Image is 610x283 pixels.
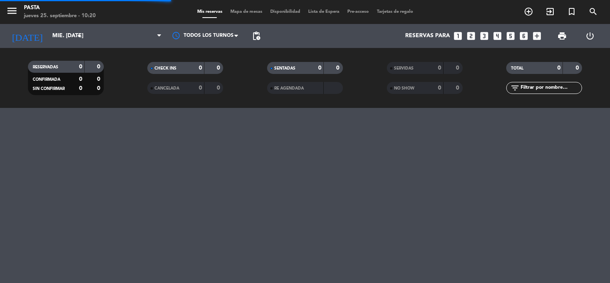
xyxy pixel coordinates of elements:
span: pending_actions [252,31,261,41]
span: SIN CONFIRMAR [33,87,65,91]
i: looks_3 [479,31,489,41]
span: Reservas para [405,33,450,39]
i: menu [6,5,18,17]
i: power_settings_new [585,31,595,41]
i: looks_two [466,31,476,41]
span: SERVIDAS [394,66,414,70]
strong: 0 [217,65,222,71]
span: RESERVADAS [33,65,58,69]
span: CANCELADA [154,86,179,90]
strong: 0 [438,65,441,71]
i: looks_one [453,31,463,41]
strong: 0 [79,86,82,91]
strong: 0 [199,85,202,91]
span: Mis reservas [193,10,226,14]
span: CHECK INS [154,66,176,70]
button: menu [6,5,18,20]
span: SENTADAS [274,66,295,70]
strong: 0 [217,85,222,91]
i: arrow_drop_down [74,31,84,41]
span: Disponibilidad [266,10,304,14]
i: looks_4 [492,31,503,41]
i: add_box [532,31,542,41]
strong: 0 [79,76,82,82]
span: CONFIRMADA [33,78,60,82]
div: Pasta [24,4,96,12]
i: exit_to_app [545,7,555,16]
i: filter_list [510,83,520,93]
div: jueves 25. septiembre - 10:20 [24,12,96,20]
strong: 0 [576,65,580,71]
span: RE AGENDADA [274,86,304,90]
span: NO SHOW [394,86,414,90]
input: Filtrar por nombre... [520,84,582,92]
strong: 0 [318,65,321,71]
span: print [557,31,567,41]
span: Lista de Espera [304,10,343,14]
strong: 0 [97,86,102,91]
span: TOTAL [511,66,523,70]
strong: 0 [456,85,461,91]
span: Tarjetas de regalo [373,10,417,14]
i: [DATE] [6,27,48,45]
i: turned_in_not [567,7,576,16]
strong: 0 [557,65,560,71]
i: search [588,7,598,16]
strong: 0 [97,64,102,70]
strong: 0 [79,64,82,70]
strong: 0 [199,65,202,71]
strong: 0 [438,85,441,91]
i: add_circle_outline [524,7,533,16]
strong: 0 [456,65,461,71]
div: LOG OUT [576,24,604,48]
span: Pre-acceso [343,10,373,14]
span: Mapa de mesas [226,10,266,14]
i: looks_5 [505,31,516,41]
strong: 0 [97,76,102,82]
i: looks_6 [519,31,529,41]
strong: 0 [336,65,341,71]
